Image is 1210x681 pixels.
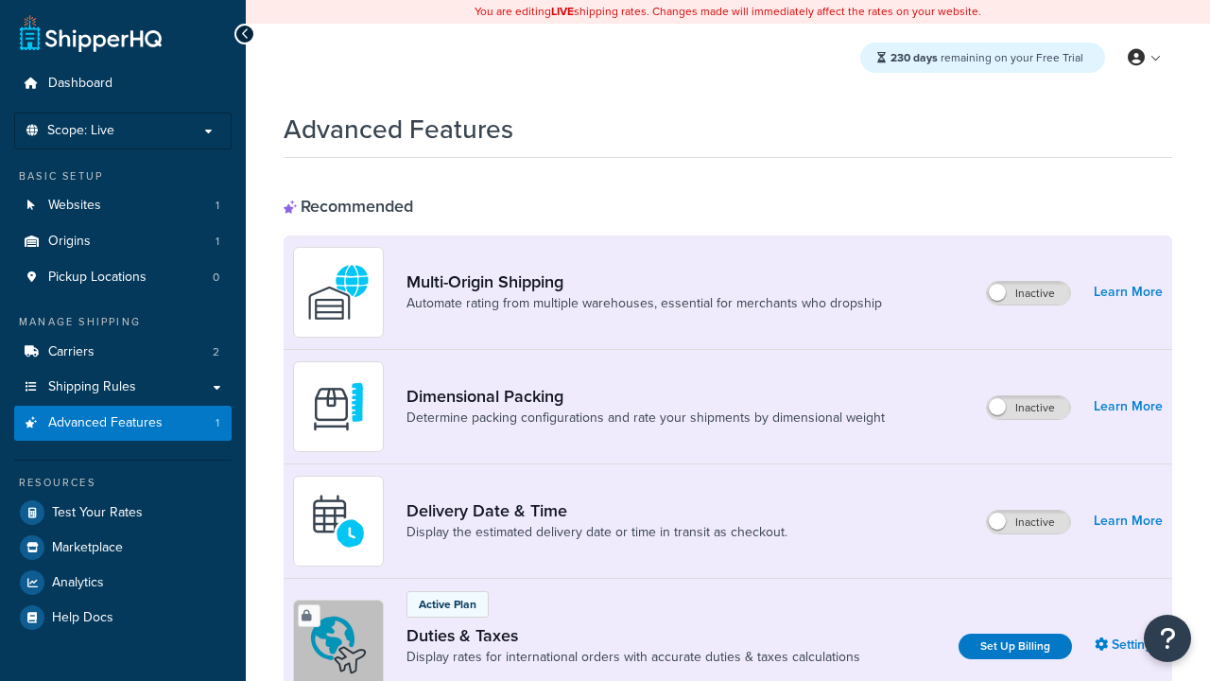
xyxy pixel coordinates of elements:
[216,198,219,214] span: 1
[987,511,1070,533] label: Inactive
[48,415,163,431] span: Advanced Features
[14,496,232,530] a: Test Your Rates
[14,188,232,223] a: Websites1
[14,406,232,441] li: Advanced Features
[213,270,219,286] span: 0
[14,168,232,184] div: Basic Setup
[305,259,372,325] img: WatD5o0RtDAAAAAElFTkSuQmCC
[419,596,476,613] p: Active Plan
[890,49,938,66] strong: 230 days
[551,3,574,20] b: LIVE
[14,188,232,223] li: Websites
[284,111,513,148] h1: Advanced Features
[1094,508,1163,534] a: Learn More
[14,260,232,295] a: Pickup Locations0
[52,575,104,591] span: Analytics
[14,566,232,600] a: Analytics
[14,224,232,259] a: Origins1
[14,370,232,405] a: Shipping Rules
[14,260,232,295] li: Pickup Locations
[1144,615,1191,662] button: Open Resource Center
[959,634,1072,659] a: Set Up Billing
[406,294,882,313] a: Automate rating from multiple warehouses, essential for merchants who dropship
[1094,393,1163,420] a: Learn More
[216,415,219,431] span: 1
[305,374,372,440] img: DTVBYsAAAAAASUVORK5CYII=
[14,406,232,441] a: Advanced Features1
[48,344,95,360] span: Carriers
[52,540,123,556] span: Marketplace
[52,610,113,626] span: Help Docs
[1094,279,1163,306] a: Learn More
[14,335,232,370] li: Carriers
[48,379,136,395] span: Shipping Rules
[47,123,114,139] span: Scope: Live
[406,409,885,428] a: Determine packing configurations and rate your shipments by dimensional weight
[14,224,232,259] li: Origins
[406,625,860,646] a: Duties & Taxes
[1095,632,1163,658] a: Settings
[48,234,91,250] span: Origins
[987,282,1070,305] label: Inactive
[14,601,232,635] a: Help Docs
[406,271,882,292] a: Multi-Origin Shipping
[52,505,143,521] span: Test Your Rates
[284,196,413,217] div: Recommended
[406,500,787,521] a: Delivery Date & Time
[406,648,860,667] a: Display rates for international orders with accurate duties & taxes calculations
[14,475,232,491] div: Resources
[216,234,219,250] span: 1
[406,386,885,407] a: Dimensional Packing
[406,523,787,542] a: Display the estimated delivery date or time in transit as checkout.
[14,314,232,330] div: Manage Shipping
[987,396,1070,419] label: Inactive
[14,335,232,370] a: Carriers2
[213,344,219,360] span: 2
[48,76,112,92] span: Dashboard
[890,49,1083,66] span: remaining on your Free Trial
[305,488,372,554] img: gfkeb5ejjkALwAAAABJRU5ErkJggg==
[14,66,232,101] a: Dashboard
[48,270,147,286] span: Pickup Locations
[14,531,232,565] a: Marketplace
[48,198,101,214] span: Websites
